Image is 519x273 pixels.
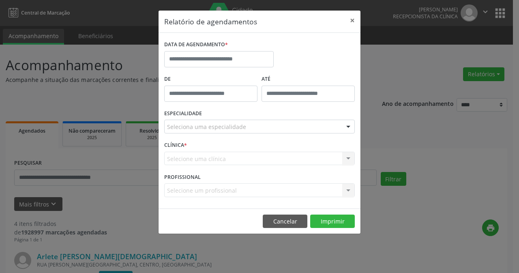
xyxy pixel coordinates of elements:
label: ESPECIALIDADE [164,107,202,120]
label: DATA DE AGENDAMENTO [164,39,228,51]
button: Close [344,11,360,30]
span: Seleciona uma especialidade [167,123,246,131]
button: Cancelar [263,215,307,228]
label: De [164,73,257,86]
label: CLÍNICA [164,139,187,152]
h5: Relatório de agendamentos [164,16,257,27]
button: Imprimir [310,215,355,228]
label: PROFISSIONAL [164,171,201,183]
label: ATÉ [262,73,355,86]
